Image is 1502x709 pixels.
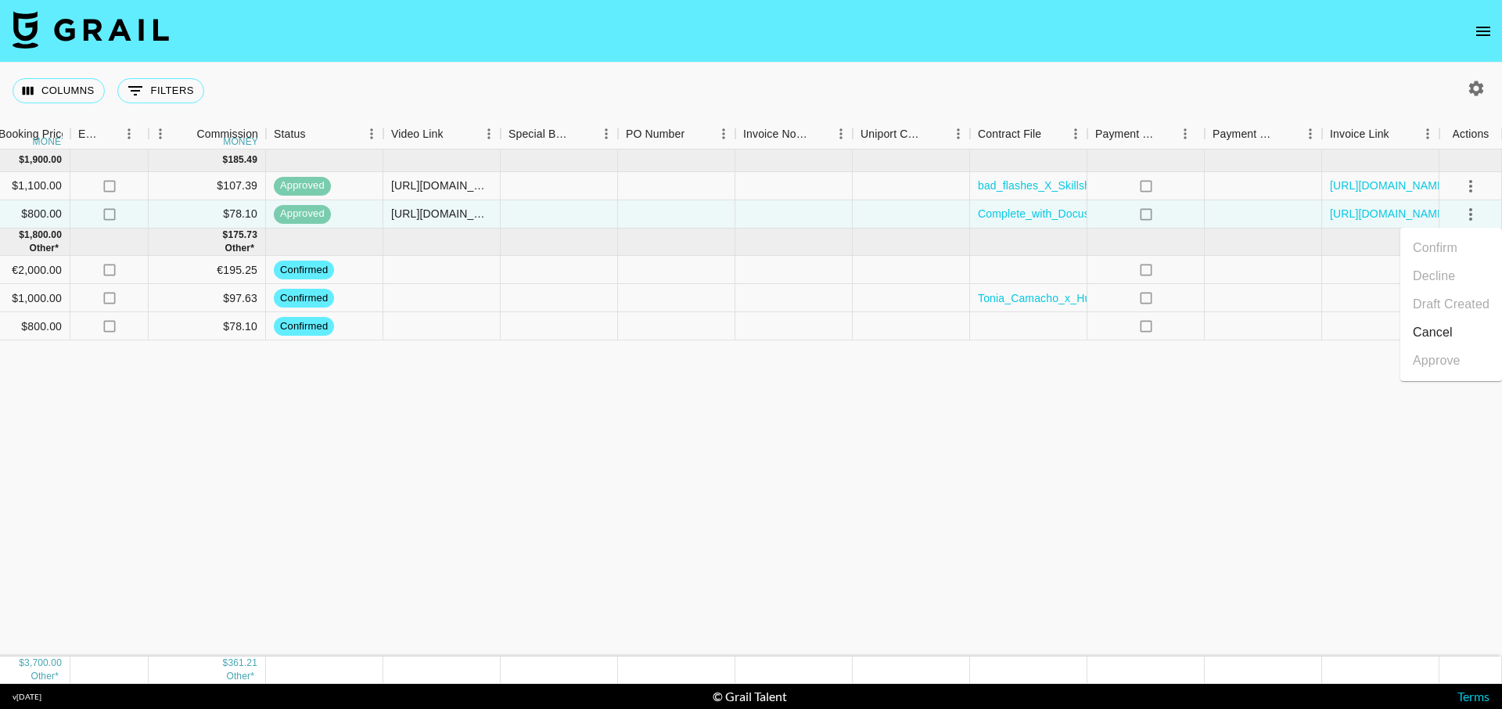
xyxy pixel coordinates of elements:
[78,119,100,149] div: Expenses: Remove Commission?
[24,657,62,670] div: 3,700.00
[226,671,254,682] span: € 195.25
[1322,119,1439,149] div: Invoice Link
[1213,119,1277,149] div: Payment Sent Date
[1468,16,1499,47] button: open drawer
[228,229,257,242] div: 175.73
[1041,123,1063,145] button: Sort
[595,122,618,146] button: Menu
[70,119,149,149] div: Expenses: Remove Commission?
[1439,119,1502,149] div: Actions
[274,178,331,193] span: approved
[1064,122,1087,146] button: Menu
[1087,119,1205,149] div: Payment Sent
[383,119,501,149] div: Video Link
[978,178,1267,193] a: bad_flashes_X_Skillshare_YouTube_Agreement_2025.pdf
[19,229,24,242] div: $
[228,153,257,167] div: 185.49
[149,122,172,146] button: Menu
[149,312,266,340] div: $78.10
[13,78,105,103] button: Select columns
[1453,119,1489,149] div: Actions
[573,123,595,145] button: Sort
[117,122,141,146] button: Menu
[1457,689,1489,704] a: Terms
[1457,173,1484,200] button: select merge strategy
[685,123,706,145] button: Sort
[508,119,573,149] div: Special Booking Type
[713,689,787,704] div: © Grail Talent
[149,172,266,200] div: $107.39
[174,123,196,145] button: Sort
[223,137,258,146] div: money
[266,119,383,149] div: Status
[735,119,853,149] div: Invoice Notes
[149,284,266,312] div: $97.63
[306,123,328,145] button: Sort
[29,243,59,254] span: € 2,000.00
[274,319,334,334] span: confirmed
[31,671,59,682] span: € 2,000.00
[33,137,68,146] div: money
[1173,122,1197,146] button: Menu
[149,256,266,284] div: €195.25
[13,11,169,49] img: Grail Talent
[1389,123,1411,145] button: Sort
[225,243,254,254] span: € 195.25
[274,207,331,221] span: approved
[274,119,306,149] div: Status
[1330,119,1389,149] div: Invoice Link
[274,263,334,278] span: confirmed
[861,119,925,149] div: Uniport Contact Email
[100,123,122,145] button: Sort
[925,123,947,145] button: Sort
[947,122,970,146] button: Menu
[970,119,1087,149] div: Contract File
[853,119,970,149] div: Uniport Contact Email
[1416,122,1439,146] button: Menu
[19,657,24,670] div: $
[978,119,1041,149] div: Contract File
[19,153,24,167] div: $
[360,122,383,146] button: Menu
[501,119,618,149] div: Special Booking Type
[24,229,62,242] div: 1,800.00
[1299,122,1322,146] button: Menu
[978,290,1301,306] a: Tonia_Camacho_x_Hume_Body_Pod_Campaign_Agreement.pdf
[477,122,501,146] button: Menu
[807,123,829,145] button: Sort
[743,119,807,149] div: Invoice Notes
[223,229,228,242] div: $
[391,119,444,149] div: Video Link
[1205,119,1322,149] div: Payment Sent Date
[1457,201,1484,228] button: select merge strategy
[1277,123,1299,145] button: Sort
[24,153,62,167] div: 1,900.00
[444,123,465,145] button: Sort
[196,119,258,149] div: Commission
[13,692,41,702] div: v [DATE]
[1330,206,1448,221] a: [URL][DOMAIN_NAME]
[391,178,492,193] div: https://www.youtube.com/watch?v=0y5GrgonJaY&t=610s
[1095,119,1156,149] div: Payment Sent
[223,657,228,670] div: $
[712,122,735,146] button: Menu
[1330,178,1448,193] a: [URL][DOMAIN_NAME]
[618,119,735,149] div: PO Number
[149,200,266,229] div: $78.10
[626,119,685,149] div: PO Number
[223,153,228,167] div: $
[117,78,204,103] button: Show filters
[274,291,334,306] span: confirmed
[391,206,492,221] div: https://www.youtube.com/watch?v=v38kpM998tY
[829,122,853,146] button: Menu
[228,657,257,670] div: 361.21
[1400,319,1502,347] li: Cancel
[1156,123,1178,145] button: Sort
[978,206,1263,221] a: Complete_with_Docusign_Tonia_Camacho_-_Short-2.pdf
